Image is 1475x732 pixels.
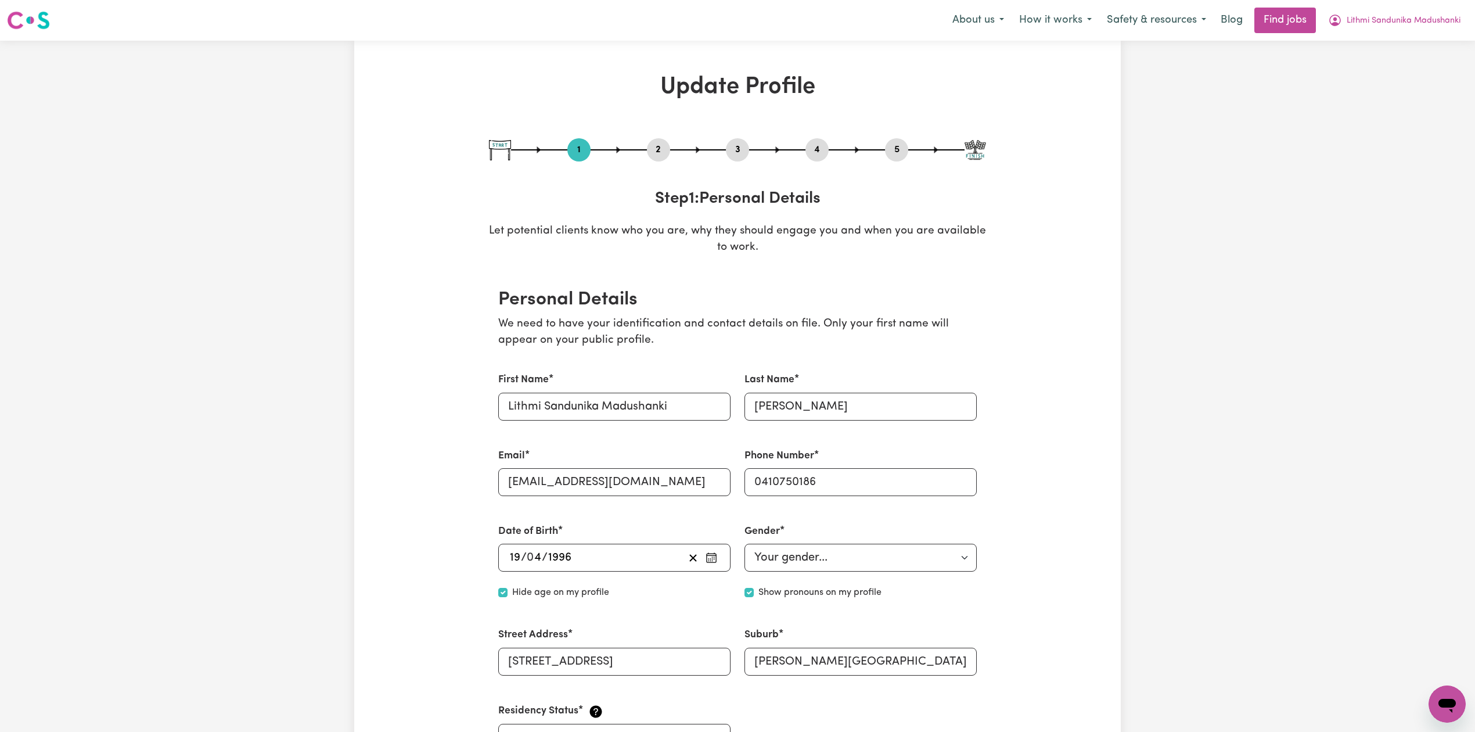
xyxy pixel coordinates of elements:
[527,552,534,564] span: 0
[527,549,542,566] input: --
[498,316,977,350] p: We need to have your identification and contact details on file. Only your first name will appear...
[489,223,986,257] p: Let potential clients know who you are, why they should engage you and when you are available to ...
[885,142,908,157] button: Go to step 5
[1321,8,1468,33] button: My Account
[1099,8,1214,33] button: Safety & resources
[498,372,549,387] label: First Name
[521,551,527,564] span: /
[498,524,558,539] label: Date of Birth
[489,189,986,209] h3: Step 1 : Personal Details
[744,648,977,676] input: e.g. North Bondi, New South Wales
[805,142,829,157] button: Go to step 4
[1254,8,1316,33] a: Find jobs
[489,73,986,101] h1: Update Profile
[758,586,882,600] label: Show pronouns on my profile
[1012,8,1099,33] button: How it works
[509,549,521,566] input: --
[498,448,525,464] label: Email
[498,704,578,719] label: Residency Status
[726,142,749,157] button: Go to step 3
[1214,8,1250,33] a: Blog
[542,551,548,564] span: /
[7,7,50,34] a: Careseekers logo
[498,289,977,311] h2: Personal Details
[744,372,794,387] label: Last Name
[647,142,670,157] button: Go to step 2
[1429,686,1466,723] iframe: Button to launch messaging window
[945,8,1012,33] button: About us
[7,10,50,31] img: Careseekers logo
[548,549,572,566] input: ----
[744,627,779,643] label: Suburb
[744,524,780,539] label: Gender
[567,142,591,157] button: Go to step 1
[498,627,568,643] label: Street Address
[1347,15,1460,27] span: Lithmi Sandunika Madushanki
[744,448,814,464] label: Phone Number
[512,586,609,600] label: Hide age on my profile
